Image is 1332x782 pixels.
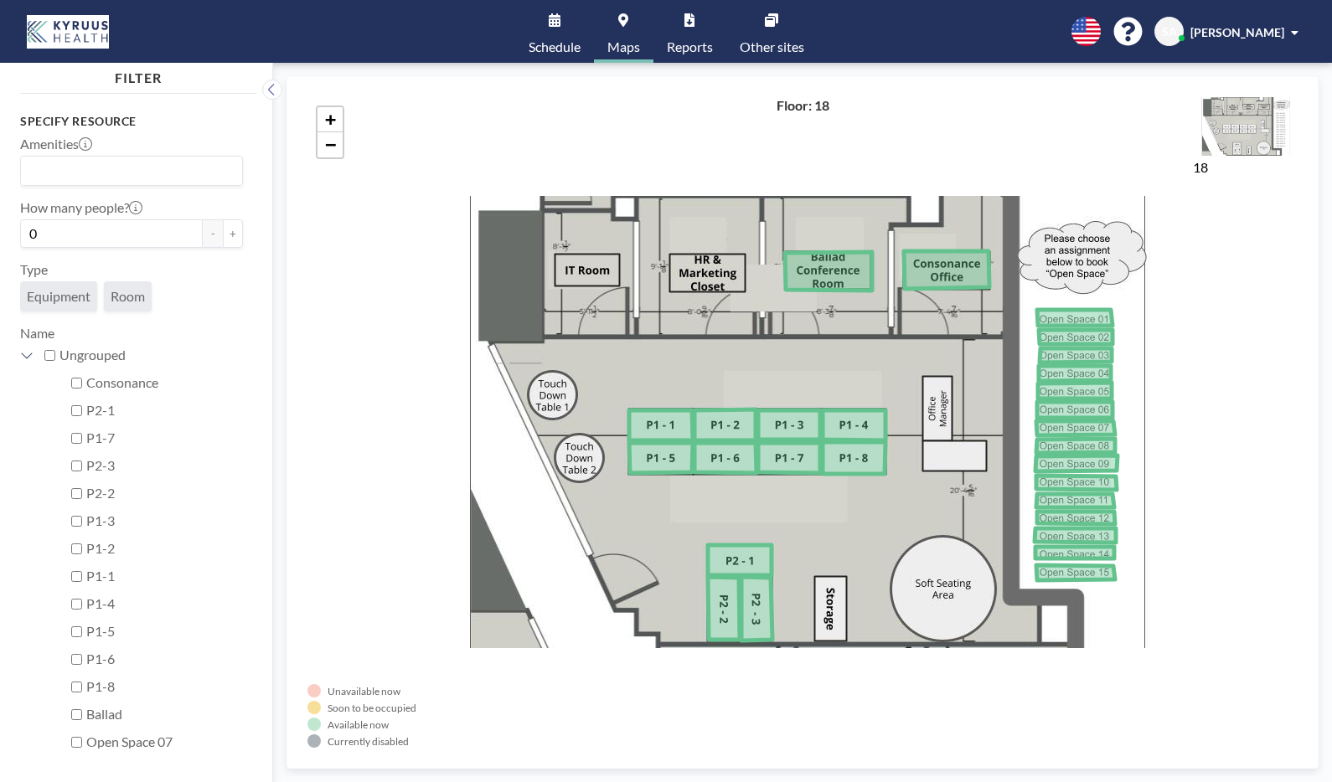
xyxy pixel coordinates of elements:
[1190,25,1284,39] span: [PERSON_NAME]
[667,40,713,54] span: Reports
[328,718,389,731] div: Available now
[86,430,243,446] label: P1-7
[607,40,640,54] span: Maps
[740,40,804,54] span: Other sites
[223,219,243,248] button: +
[86,374,243,391] label: Consonance
[20,261,48,278] label: Type
[86,402,243,419] label: P2-1
[86,678,243,695] label: P1-8
[86,457,243,474] label: P2-3
[1193,97,1298,156] img: 2f7274218fad236723d89774894f4856.jpg
[203,219,223,248] button: -
[86,595,243,612] label: P1-4
[27,288,90,305] span: Equipment
[328,702,416,714] div: Soon to be occupied
[86,733,243,750] label: Open Space 07
[86,623,243,640] label: P1-5
[86,512,243,529] label: P1-3
[86,651,243,667] label: P1-6
[59,347,243,363] label: Ungrouped
[777,97,829,114] h4: Floor: 18
[86,485,243,502] label: P2-2
[86,706,243,723] label: Ballad
[20,114,243,129] h3: Specify resource
[325,134,336,155] span: −
[1162,24,1177,39] span: SA
[86,568,243,584] label: P1-1
[86,540,243,557] label: P1-2
[318,107,343,132] a: Zoom in
[23,160,233,182] input: Search for option
[328,735,409,748] div: Currently disabled
[318,132,343,157] a: Zoom out
[1193,159,1208,175] label: 18
[20,199,142,216] label: How many people?
[21,157,242,185] div: Search for option
[27,15,109,49] img: organization-logo
[328,685,400,697] div: Unavailable now
[529,40,581,54] span: Schedule
[20,63,256,86] h4: FILTER
[111,288,145,305] span: Room
[20,325,54,341] label: Name
[20,136,92,152] label: Amenities
[325,109,336,130] span: +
